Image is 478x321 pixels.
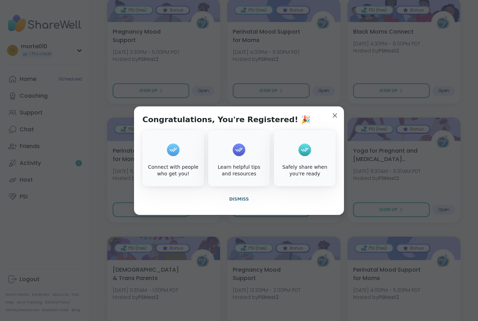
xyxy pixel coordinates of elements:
button: Dismiss [142,192,336,207]
span: Dismiss [229,197,249,202]
h1: Congratulations, You're Registered! 🎉 [142,115,310,125]
div: Safely share when you're ready [275,164,334,177]
div: Learn helpful tips and resources [210,164,268,177]
div: Connect with people who get you! [144,164,203,177]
